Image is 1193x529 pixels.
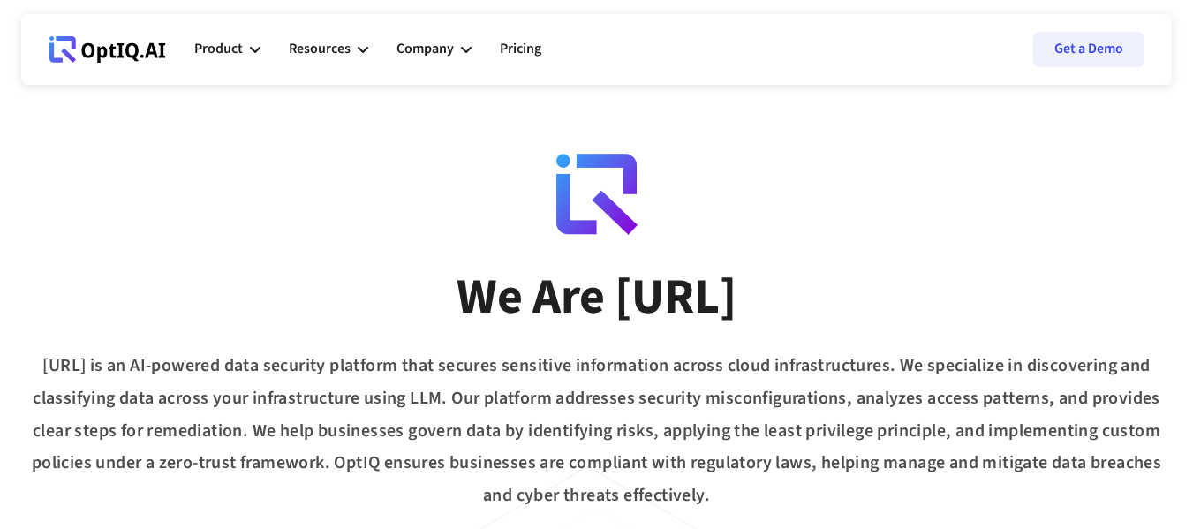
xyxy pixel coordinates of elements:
div: Resources [289,23,368,76]
div: [URL] is an AI-powered data security platform that secures sensitive information across cloud inf... [21,350,1172,512]
div: Company [396,37,454,61]
div: Company [396,23,472,76]
div: Webflow Homepage [49,62,50,63]
div: Product [194,23,260,76]
a: Pricing [500,23,541,76]
a: Webflow Homepage [49,23,166,76]
div: We Are [URL] [457,267,736,329]
div: Resources [289,37,351,61]
a: Get a Demo [1033,32,1144,67]
div: Product [194,37,243,61]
